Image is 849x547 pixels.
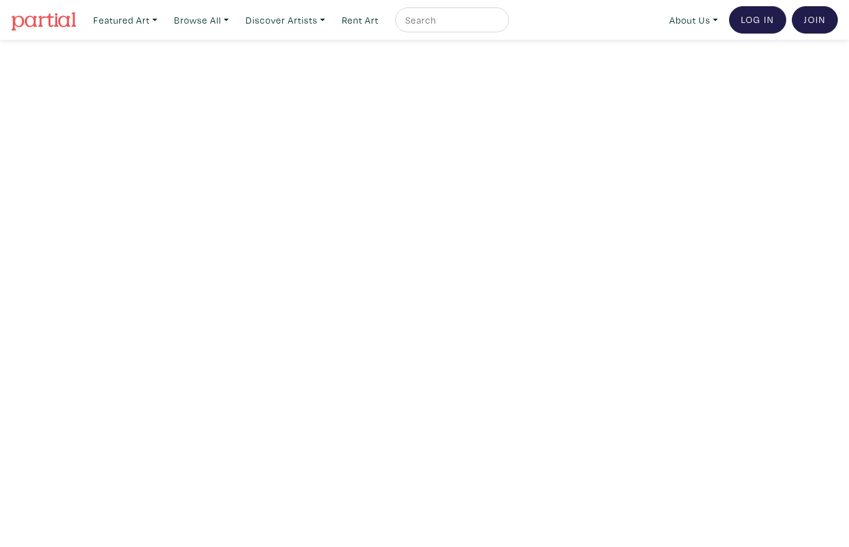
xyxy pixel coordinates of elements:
a: Discover Artists [240,7,331,33]
a: About Us [664,7,723,33]
a: Log In [729,6,786,34]
a: Browse All [168,7,234,33]
a: Join [792,6,838,34]
a: Rent Art [336,7,384,33]
input: Search [404,12,497,28]
a: Featured Art [88,7,163,33]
